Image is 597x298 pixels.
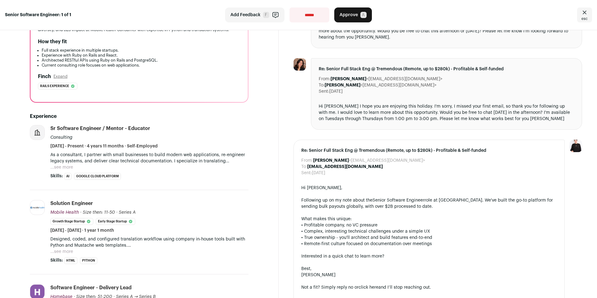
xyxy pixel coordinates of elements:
img: 12f8e67716a1f1ef1de2bb01e13a02322f7ea21523e2cb51c4064ddfb98097b9 [294,58,306,71]
div: • Profitable company, no VC pressure [301,222,557,228]
h2: Experience [30,113,248,120]
span: esc [581,16,588,21]
div: Hi [PERSON_NAME] I'm following up on my email. I've been looking at [GEOGRAPHIC_DATA], and I woul... [319,22,574,40]
div: Not a fit? Simply reply no or and I’ll stop reaching out. [301,284,557,291]
div: Sr Software Engineer / Mentor - Educator [50,125,150,132]
strong: Senior Software Engineer: 1 of 1 [5,12,71,18]
span: A [360,12,367,18]
img: b0a27ca20f31add59213db10ee706ea856d6429adcd7ca26d6eacaafcab5a142.png [30,207,44,209]
div: Solution Engineer [50,200,93,207]
div: Hi [PERSON_NAME] I hope you are enjoying this holiday. I'm sorry, I missed your first email, so t... [319,103,574,122]
span: Series A [119,210,136,215]
button: Expand [53,74,67,79]
dt: From: [319,76,331,82]
button: Approve A [334,7,372,22]
div: Following up on my note about the role at [GEOGRAPHIC_DATA]. We've built the go-to platform for s... [301,197,557,210]
button: Add Feedback F [225,7,285,22]
dt: Sent: [301,170,312,176]
li: Early Stage Startup [96,218,135,225]
div: • Complex, interesting technical challenges under a simple UX [301,228,557,235]
li: Current consulting role focuses on web applications. [42,63,240,68]
button: ...see more [50,164,73,170]
b: [PERSON_NAME] [313,158,349,163]
span: · Size then: 11-50 [80,210,115,215]
span: Re: Senior Full Stack Eng @ Tremendous (Remote, up to $280k) - Profitable & Self-funded [319,66,574,72]
span: F [263,12,269,18]
dd: <[EMAIL_ADDRESS][DOMAIN_NAME]> [331,76,442,82]
span: Add Feedback [230,12,261,18]
dd: [DATE] [312,170,325,176]
span: Consulting [50,135,72,140]
dd: <[EMAIL_ADDRESS][DOMAIN_NAME]> [313,157,425,164]
span: Skills: [50,173,63,179]
dd: [DATE] [329,88,343,95]
div: Hi [PERSON_NAME], [301,185,557,191]
dd: <[EMAIL_ADDRESS][DOMAIN_NAME]> [325,82,437,88]
b: [EMAIL_ADDRESS][DOMAIN_NAME] [307,165,383,169]
div: Best, [301,266,557,272]
img: 9240684-medium_jpg [570,140,582,152]
dt: From: [301,157,313,164]
p: Designed, coded, and configured translation workflow using company in-house tools built with Pyth... [50,236,248,249]
div: • True ownership - you'll architect and build features end-to-end [301,235,557,241]
span: Rails experience [40,83,69,89]
li: Python [80,257,97,264]
b: [PERSON_NAME] [325,83,360,87]
dt: To: [319,82,325,88]
dt: Sent: [319,88,329,95]
b: [PERSON_NAME] [331,77,366,81]
li: Google Cloud Platform [74,173,121,180]
h2: Finch [38,73,51,80]
div: [PERSON_NAME] [301,272,557,278]
li: AI [64,173,72,180]
span: Approve [340,12,358,18]
span: [DATE] - Present · 4 years 11 months · Self-Employed [50,143,158,149]
dt: To: [301,164,307,170]
li: Growth Stage Startup [50,218,93,225]
div: Interested in a quick chat to learn more? [301,253,557,259]
img: company-logo-placeholder-414d4e2ec0e2ddebbe968bf319fdfe5acfe0c9b87f798d344e800bc9a89632a0.png [30,125,44,140]
span: Skills: [50,257,63,263]
li: Full stack experience in multiple startups. [42,48,240,53]
a: Close [577,7,592,22]
li: Architected RESTful APIs using Ruby on Rails and PostgreSQL. [42,58,240,63]
h2: How they fit [38,38,67,45]
a: click here [359,285,378,290]
span: [DATE] - [DATE] · 1 year 1 month [50,227,114,234]
li: HTML [64,257,77,264]
p: As a consultant, I partner with small businesses to build modern web applications, re-engineer le... [50,152,248,164]
span: · [116,209,118,216]
span: Mobile Health [50,210,79,215]
div: What makes this unique: [301,216,557,222]
li: Experience with Ruby on Rails and React. [42,53,240,58]
span: Re: Senior Full Stack Eng @ Tremendous (Remote, up to $280k) - Profitable & Self-funded [301,147,557,154]
button: ...see more [50,249,73,255]
div: Software Engineer - Delivery Lead [50,284,132,291]
a: Senior Software Engineer [373,198,424,203]
div: • Remote-first culture focused on documentation over meetings [301,241,557,247]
